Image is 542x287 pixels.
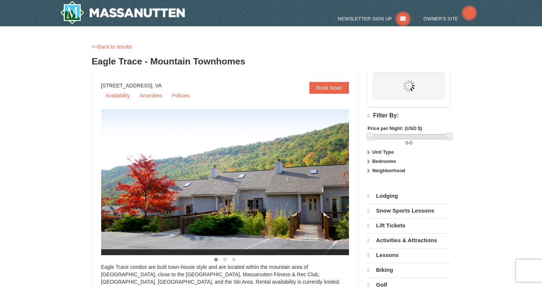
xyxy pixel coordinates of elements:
a: Activities & Attractions [368,233,450,247]
span: 0 [410,140,412,146]
strong: Bedrooms [372,158,396,164]
a: Massanutten Resort [60,1,185,24]
a: Lessons [368,248,450,262]
strong: Unit Type [372,149,394,155]
a: Snow Sports Lessons [368,204,450,218]
a: <<Back to results [92,44,132,50]
a: Biking [368,263,450,277]
a: Lodging [368,189,450,203]
span: 0 [405,140,408,146]
span: Newsletter Sign Up [338,16,392,21]
label: - [368,139,450,147]
strong: Price per Night: (USD $) [368,126,422,131]
a: Owner's Site [423,16,477,21]
a: Policies [167,90,194,101]
a: Lift Tickets [368,218,450,233]
a: Availability [101,90,134,101]
img: Massanutten Resort Logo [60,1,185,24]
strong: Neighborhood [372,168,405,173]
a: Newsletter Sign Up [338,16,410,21]
a: Amenities [135,90,166,101]
a: Book Now! [309,82,349,94]
span: Owner's Site [423,16,458,21]
img: wait.gif [403,80,415,92]
img: 19218983-1-9b289e55.jpg [101,109,368,255]
h3: Eagle Trace - Mountain Townhomes [92,54,450,69]
h4: Filter By: [368,112,450,119]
